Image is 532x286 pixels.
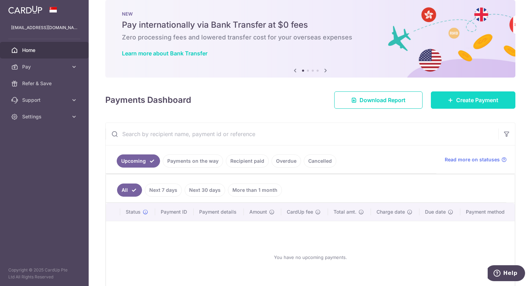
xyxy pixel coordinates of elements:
[155,203,194,221] th: Payment ID
[11,24,78,31] p: [EMAIL_ADDRESS][DOMAIN_NAME]
[105,94,191,106] h4: Payments Dashboard
[249,208,267,215] span: Amount
[304,154,336,168] a: Cancelled
[22,63,68,70] span: Pay
[185,184,225,197] a: Next 30 days
[226,154,269,168] a: Recipient paid
[163,154,223,168] a: Payments on the way
[272,154,301,168] a: Overdue
[122,50,207,57] a: Learn more about Bank Transfer
[122,11,499,17] p: NEW
[126,208,141,215] span: Status
[334,91,423,109] a: Download Report
[376,208,405,215] span: Charge date
[117,154,160,168] a: Upcoming
[360,96,406,104] span: Download Report
[431,91,515,109] a: Create Payment
[228,184,282,197] a: More than 1 month
[122,19,499,30] h5: Pay internationally via Bank Transfer at $0 fees
[456,96,498,104] span: Create Payment
[194,203,244,221] th: Payment details
[122,33,499,42] h6: Zero processing fees and lowered transfer cost for your overseas expenses
[22,97,68,104] span: Support
[287,208,313,215] span: CardUp fee
[445,156,507,163] a: Read more on statuses
[488,265,525,283] iframe: Opens a widget where you can find more information
[22,113,68,120] span: Settings
[145,184,182,197] a: Next 7 days
[106,123,498,145] input: Search by recipient name, payment id or reference
[22,47,68,54] span: Home
[334,208,356,215] span: Total amt.
[460,203,515,221] th: Payment method
[425,208,446,215] span: Due date
[22,80,68,87] span: Refer & Save
[117,184,142,197] a: All
[8,6,42,14] img: CardUp
[445,156,500,163] span: Read more on statuses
